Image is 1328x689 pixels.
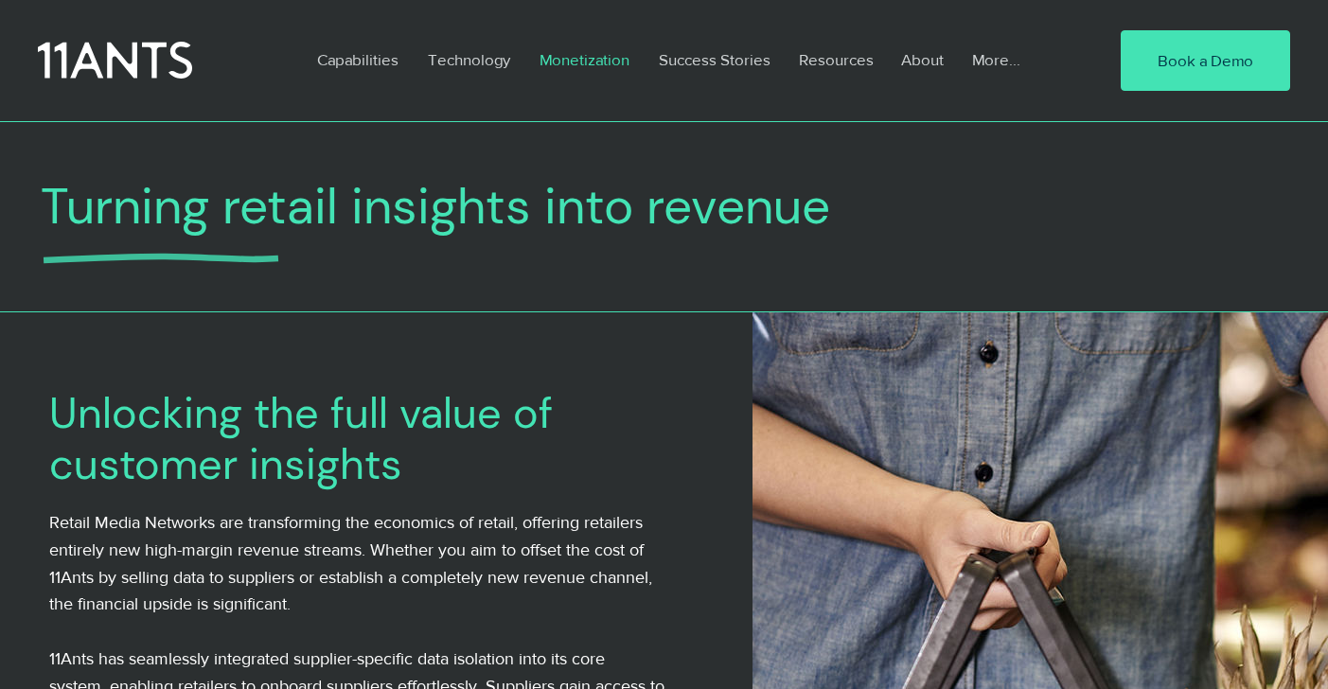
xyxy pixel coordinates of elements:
p: Capabilities [308,38,408,81]
p: Resources [789,38,883,81]
span: Turning retail insights into revenue [41,173,830,238]
p: More... [963,38,1030,81]
p: Monetization [530,38,639,81]
span: Unlocking the full value of customer insights [49,385,553,492]
a: Technology [414,38,525,81]
p: Technology [418,38,520,81]
nav: Site [303,38,1063,81]
a: Success Stories [645,38,785,81]
a: Book a Demo [1121,30,1290,91]
p: About [892,38,953,81]
a: About [887,38,958,81]
span: Retail Media Networks are transforming the economics of retail, offering retailers entirely new h... [49,513,652,613]
a: Monetization [525,38,645,81]
a: Resources [785,38,887,81]
span: Book a Demo [1158,49,1253,72]
p: Success Stories [649,38,780,81]
a: Capabilities [303,38,414,81]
